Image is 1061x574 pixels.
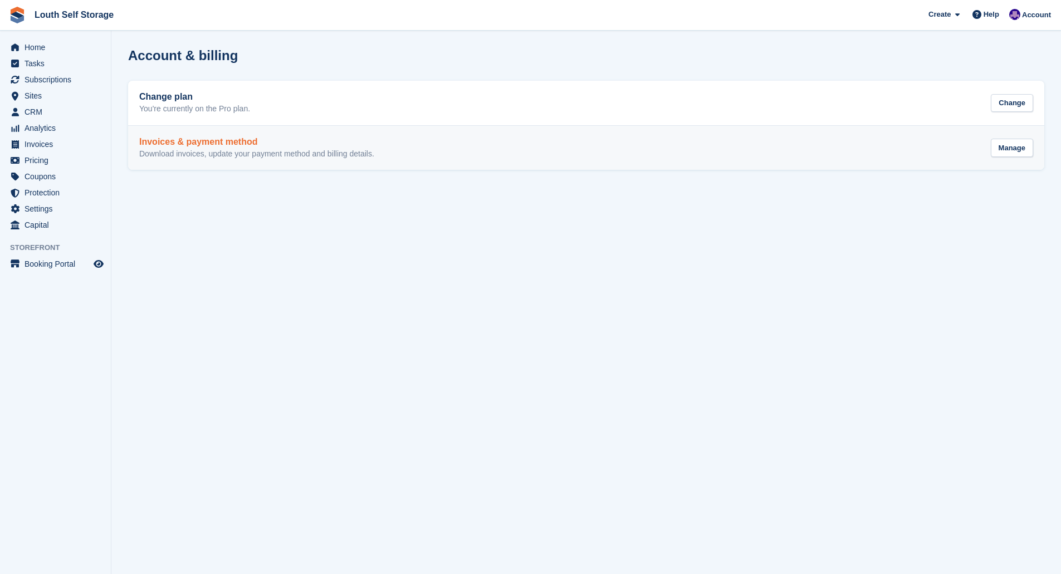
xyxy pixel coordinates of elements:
a: menu [6,56,105,71]
a: menu [6,120,105,136]
span: Capital [25,217,91,233]
span: Invoices [25,136,91,152]
div: Manage [991,139,1033,157]
a: menu [6,217,105,233]
span: Settings [25,201,91,217]
span: Home [25,40,91,55]
a: menu [6,169,105,184]
a: Preview store [92,257,105,271]
img: Matthew Frith [1009,9,1020,20]
img: stora-icon-8386f47178a22dfd0bd8f6a31ec36ba5ce8667c1dd55bd0f319d3a0aa187defe.svg [9,7,26,23]
a: Change plan You're currently on the Pro plan. Change [128,81,1044,125]
span: Protection [25,185,91,200]
span: Storefront [10,242,111,253]
span: Pricing [25,153,91,168]
a: Invoices & payment method Download invoices, update your payment method and billing details. Manage [128,126,1044,170]
a: menu [6,256,105,272]
h2: Invoices & payment method [139,137,374,147]
span: CRM [25,104,91,120]
span: Booking Portal [25,256,91,272]
a: menu [6,72,105,87]
a: menu [6,136,105,152]
p: Download invoices, update your payment method and billing details. [139,149,374,159]
div: Change [991,94,1033,112]
span: Sites [25,88,91,104]
span: Create [928,9,951,20]
span: Coupons [25,169,91,184]
h1: Account & billing [128,48,238,63]
span: Subscriptions [25,72,91,87]
a: menu [6,40,105,55]
span: Analytics [25,120,91,136]
a: menu [6,201,105,217]
a: Louth Self Storage [30,6,118,24]
span: Help [984,9,999,20]
span: Tasks [25,56,91,71]
a: menu [6,185,105,200]
span: Account [1022,9,1051,21]
a: menu [6,88,105,104]
a: menu [6,153,105,168]
h2: Change plan [139,92,250,102]
p: You're currently on the Pro plan. [139,104,250,114]
a: menu [6,104,105,120]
